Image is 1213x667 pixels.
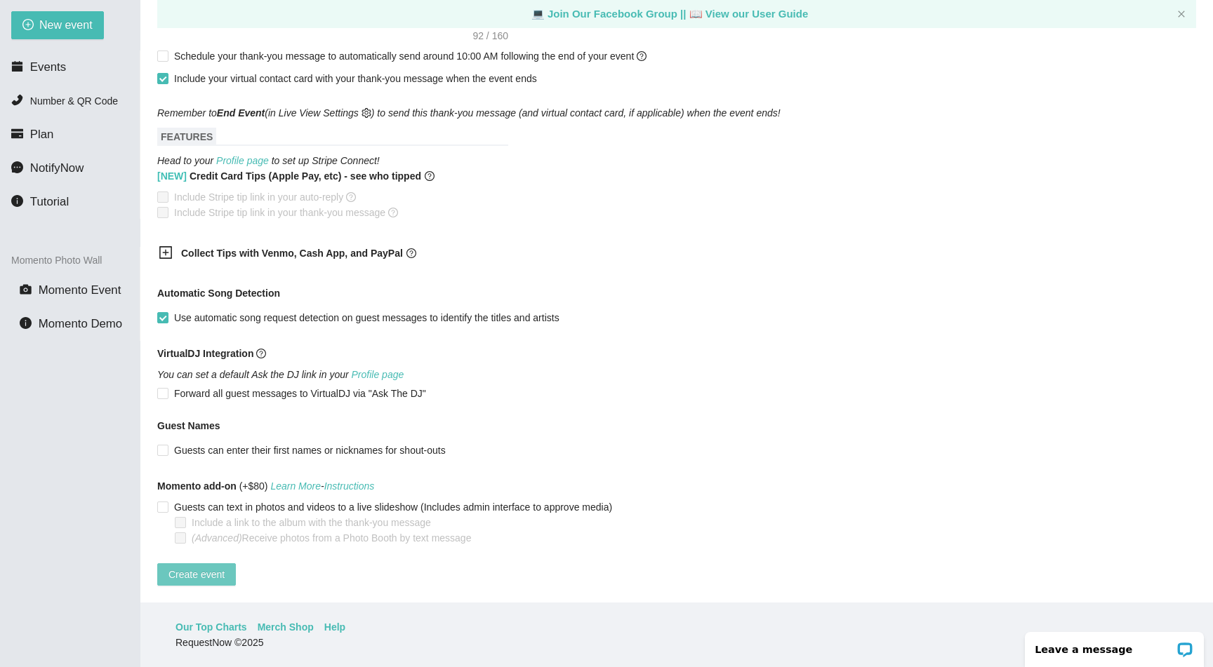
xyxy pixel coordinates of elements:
span: Guests can text in photos and videos to a live slideshow (Includes admin interface to approve media) [168,499,618,515]
span: setting [362,108,371,118]
span: [NEW] [157,170,187,182]
div: Domain Overview [53,83,126,92]
b: Collect Tips with Venmo, Cash App, and PayPal [181,248,403,259]
span: laptop [531,8,545,20]
span: Plan [30,128,54,141]
b: VirtualDJ Integration [157,348,253,359]
a: Profile page [216,155,269,166]
b: Automatic Song Detection [157,285,280,301]
img: website_grey.svg [22,36,34,48]
span: Include Stripe tip link in your thank-you message [168,205,404,220]
span: Include a link to the album with the thank-you message [186,515,437,530]
b: Credit Card Tips (Apple Pay, etc) - see who tipped [157,168,421,184]
a: Our Top Charts [175,619,247,635]
a: Profile page [352,369,404,380]
span: Include Stripe tip link in your auto-reply [168,189,362,205]
a: Merch Shop [258,619,314,635]
span: Tutorial [30,195,69,208]
a: Instructions [324,480,375,492]
span: Number & QR Code [30,95,118,107]
span: Momento Demo [39,317,122,330]
span: credit-card [11,128,23,140]
span: Create event [168,567,225,582]
span: plus-circle [22,19,34,32]
b: Guest Names [157,420,220,431]
span: laptop [689,8,703,20]
div: v 4.0.25 [39,22,69,34]
img: logo_orange.svg [22,22,34,34]
span: Use automatic song request detection on guest messages to identify the titles and artists [168,310,565,325]
b: Momento add-on [157,480,237,492]
span: Include your virtual contact card with your thank-you message when the event ends [174,73,537,84]
span: Events [30,60,66,74]
span: question-circle [637,51,647,61]
span: question-circle [256,349,266,358]
span: New event [39,16,93,34]
i: (Advanced) [192,532,242,544]
iframe: LiveChat chat widget [1016,623,1213,667]
div: Collect Tips with Venmo, Cash App, and PayPalquestion-circle [147,237,498,271]
span: camera [20,283,32,295]
span: close [1177,10,1186,18]
span: message [11,161,23,173]
span: question-circle [406,248,416,258]
div: Keywords by Traffic [155,83,237,92]
div: RequestNow © 2025 [175,635,1174,650]
a: laptop Join Our Facebook Group || [531,8,689,20]
span: FEATURES [157,128,216,146]
a: Help [324,619,345,635]
span: Receive photos from a Photo Booth by text message [186,530,477,546]
span: plus-square [159,245,173,260]
span: question-circle [388,208,398,217]
span: Momento Event [39,283,121,297]
span: calendar [11,60,23,72]
span: phone [11,94,23,106]
button: plus-circleNew event [11,11,104,39]
span: Forward all guest messages to VirtualDJ via "Ask The DJ" [168,386,432,401]
span: question-circle [425,168,435,184]
span: question-circle [346,192,356,202]
span: info-circle [20,317,32,329]
button: close [1177,10,1186,19]
a: Learn More [270,480,321,492]
div: Domain: [DOMAIN_NAME] [37,36,154,48]
i: Remember to (in Live View Settings ) to send this thank-you message (and virtual contact card, if... [157,107,781,119]
i: You can set a default Ask the DJ link in your [157,369,404,380]
a: laptop View our User Guide [689,8,809,20]
span: NotifyNow [30,161,84,175]
img: tab_domain_overview_orange.svg [38,81,49,93]
button: Create event [157,563,236,586]
img: tab_keywords_by_traffic_grey.svg [140,81,151,93]
i: Head to your to set up Stripe Connect! [157,155,380,166]
b: End Event [217,107,265,119]
span: (+$80) [157,478,374,494]
span: Guests can enter their first names or nicknames for shout-outs [168,443,451,458]
span: info-circle [11,195,23,207]
span: Schedule your thank-you message to automatically send around 10:00 AM following the end of your e... [174,50,647,62]
i: - [270,480,374,492]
